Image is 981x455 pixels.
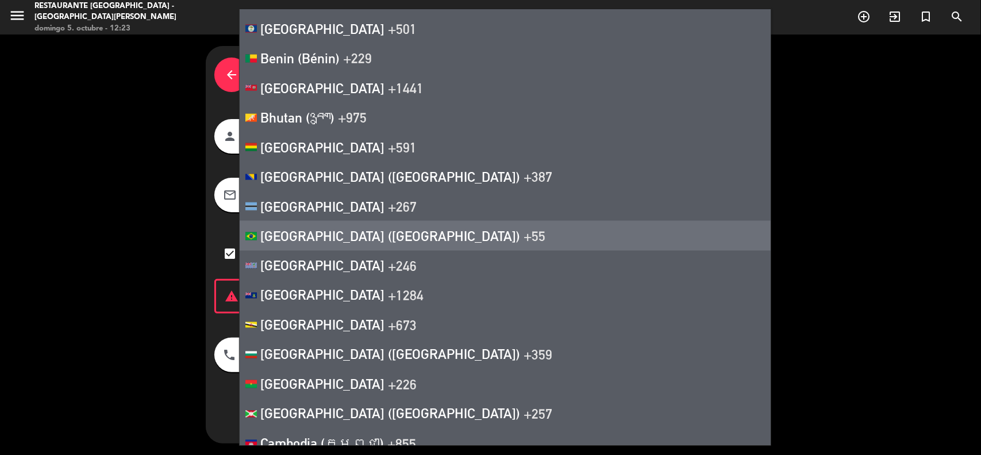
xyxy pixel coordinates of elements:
span: +55 [524,228,545,244]
div: Restaurante [GEOGRAPHIC_DATA] - [GEOGRAPHIC_DATA][PERSON_NAME] [34,1,237,23]
i: search [950,10,964,24]
span: Benin (Bénin) [260,50,340,66]
span: [GEOGRAPHIC_DATA] ([GEOGRAPHIC_DATA]) [260,228,520,244]
i: person [223,129,237,143]
span: +1441 [388,80,424,96]
i: add_circle_outline [857,10,871,24]
span: +855 [387,435,416,452]
span: [GEOGRAPHIC_DATA] ([GEOGRAPHIC_DATA]) [260,346,520,362]
span: [GEOGRAPHIC_DATA] ([GEOGRAPHIC_DATA]) [260,406,520,422]
i: menu [9,7,26,24]
i: mail_outline [223,188,237,202]
i: exit_to_app [888,10,902,24]
span: +359 [524,346,552,362]
i: check_box [223,247,237,261]
div: EL CLIENTE NO RECIBIRÁ ALERTAS NI RECORDATORIOS [214,279,571,313]
div: domingo 5. octubre - 12:23 [34,23,237,35]
span: [GEOGRAPHIC_DATA] ([GEOGRAPHIC_DATA]) [260,169,520,185]
span: [GEOGRAPHIC_DATA] [260,139,384,155]
i: arrow_back [225,68,238,82]
span: +591 [388,139,417,155]
span: +387 [524,169,552,185]
span: [GEOGRAPHIC_DATA] [260,287,384,303]
i: phone [222,348,236,362]
span: [GEOGRAPHIC_DATA] [260,80,384,96]
i: warning [216,289,247,303]
div: Datos del cliente [214,55,571,95]
span: [GEOGRAPHIC_DATA] [260,376,384,392]
span: +267 [388,198,417,215]
span: +673 [388,317,417,333]
span: +226 [388,376,417,392]
span: Bhutan (འབྲུག) [260,109,334,125]
i: turned_in_not [919,10,933,24]
span: +1284 [388,287,424,303]
span: [GEOGRAPHIC_DATA] [260,317,384,333]
span: +246 [388,258,417,274]
span: +257 [524,406,552,422]
span: +229 [343,50,372,66]
button: menu [9,7,26,28]
span: [GEOGRAPHIC_DATA] [260,198,384,215]
span: [GEOGRAPHIC_DATA] [260,258,384,274]
span: +975 [338,109,367,125]
span: Cambodia (កម្ពុជា) [260,435,384,452]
